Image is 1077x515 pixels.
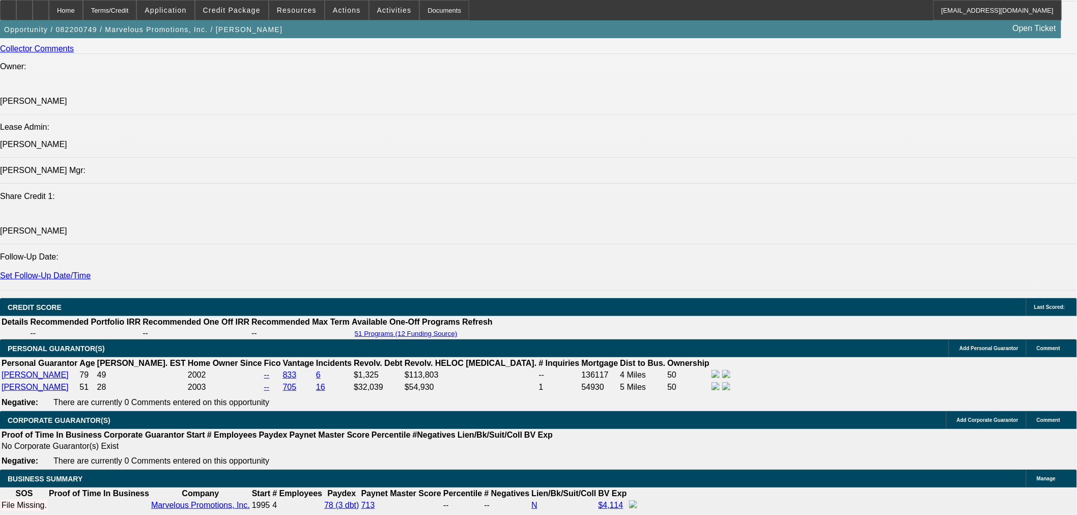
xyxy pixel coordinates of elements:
[581,369,619,381] td: 136117
[524,431,553,439] b: BV Exp
[599,501,623,509] a: $4,114
[485,489,530,498] b: # Negatives
[582,359,618,367] b: Mortgage
[531,489,596,498] b: Lien/Bk/Suit/Coll
[629,500,637,508] img: facebook-icon.png
[251,317,350,327] th: Recommended Max Term
[333,6,361,14] span: Actions
[2,398,38,407] b: Negative:
[272,501,277,509] span: 4
[2,501,47,510] div: File Missing.
[620,382,666,393] td: 5 Miles
[712,382,720,390] img: facebook-icon.png
[353,382,403,393] td: $32,039
[599,489,627,498] b: BV Exp
[269,1,324,20] button: Resources
[462,317,493,327] th: Refresh
[188,383,206,391] span: 2003
[203,6,261,14] span: Credit Package
[458,431,522,439] b: Lien/Bk/Suit/Coll
[145,6,186,14] span: Application
[188,370,206,379] span: 2002
[290,431,370,439] b: Paynet Master Score
[1,489,47,499] th: SOS
[2,456,38,465] b: Negative:
[361,501,375,509] a: 713
[283,359,314,367] b: Vantage
[264,359,281,367] b: Fico
[405,359,537,367] b: Revolv. HELOC [MEDICAL_DATA].
[712,370,720,378] img: facebook-icon.png
[959,346,1018,351] span: Add Personal Guarantor
[1,317,29,327] th: Details
[404,369,537,381] td: $113,803
[48,489,150,499] th: Proof of Time In Business
[722,370,730,378] img: linkedin-icon.png
[252,489,270,498] b: Start
[351,317,461,327] th: Available One-Off Programs
[188,359,262,367] b: Home Owner Since
[264,370,270,379] a: --
[151,501,250,509] a: Marvelous Promotions, Inc.
[354,359,403,367] b: Revolv. Debt
[620,369,666,381] td: 4 Miles
[1,430,102,440] th: Proof of Time In Business
[372,431,410,439] b: Percentile
[352,329,461,338] button: 51 Programs (12 Funding Source)
[8,475,82,483] span: BUSINESS SUMMARY
[538,359,579,367] b: # Inquiries
[142,317,250,327] th: Recommended One Off IRR
[142,328,250,338] td: --
[443,501,482,510] div: --
[538,369,580,381] td: --
[283,370,297,379] a: 833
[1037,417,1060,423] span: Comment
[97,369,186,381] td: 49
[30,328,141,338] td: --
[8,345,105,353] span: PERSONAL GUARANTOR(S)
[79,359,95,367] b: Age
[325,1,369,20] button: Actions
[327,489,356,498] b: Paydex
[53,398,269,407] span: There are currently 0 Comments entered on this opportunity
[53,456,269,465] span: There are currently 0 Comments entered on this opportunity
[1,441,557,451] td: No Corporate Guarantor(s) Exist
[443,489,482,498] b: Percentile
[283,383,297,391] a: 705
[8,303,62,311] span: CREDIT SCORE
[195,1,268,20] button: Credit Package
[2,359,77,367] b: Personal Guarantor
[4,25,282,34] span: Opportunity / 082200749 / Marvelous Promotions, Inc. / [PERSON_NAME]
[137,1,194,20] button: Application
[485,501,530,510] div: --
[404,382,537,393] td: $54,930
[259,431,288,439] b: Paydex
[581,382,619,393] td: 54930
[1034,304,1065,310] span: Last Scored:
[8,416,110,424] span: CORPORATE GUARANTOR(S)
[316,370,321,379] a: 6
[264,383,270,391] a: --
[722,382,730,390] img: linkedin-icon.png
[1037,346,1060,351] span: Comment
[79,369,95,381] td: 79
[353,369,403,381] td: $1,325
[667,382,710,393] td: 50
[370,1,419,20] button: Activities
[667,359,710,367] b: Ownership
[316,383,325,391] a: 16
[361,489,441,498] b: Paynet Master Score
[97,359,186,367] b: [PERSON_NAME]. EST
[277,6,317,14] span: Resources
[324,501,359,509] a: 78 (3 dbt)
[1009,20,1060,37] a: Open Ticket
[2,383,69,391] a: [PERSON_NAME]
[272,489,322,498] b: # Employees
[957,417,1018,423] span: Add Corporate Guarantor
[2,370,69,379] a: [PERSON_NAME]
[251,500,271,511] td: 1995
[620,359,666,367] b: Dist to Bus.
[182,489,219,498] b: Company
[531,501,537,509] a: N
[538,382,580,393] td: 1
